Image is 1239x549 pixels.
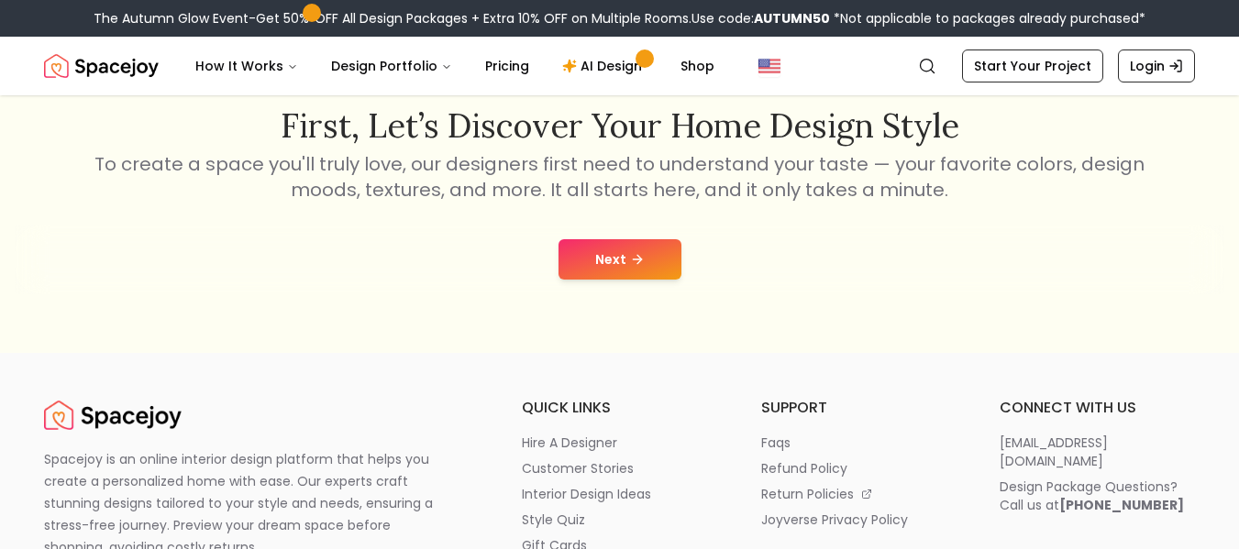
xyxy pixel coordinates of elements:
[761,459,847,478] p: refund policy
[761,397,957,419] h6: support
[44,48,159,84] img: Spacejoy Logo
[522,485,717,503] a: interior design ideas
[761,511,908,529] p: joyverse privacy policy
[1118,49,1195,82] a: Login
[761,459,957,478] a: refund policy
[522,459,634,478] p: customer stories
[761,511,957,529] a: joyverse privacy policy
[44,397,182,434] a: Spacejoy
[559,239,681,280] button: Next
[666,48,729,84] a: Shop
[548,48,662,84] a: AI Design
[181,48,729,84] nav: Main
[44,37,1195,95] nav: Global
[522,434,717,452] a: hire a designer
[92,151,1148,203] p: To create a space you'll truly love, our designers first need to understand your taste — your fav...
[181,48,313,84] button: How It Works
[754,9,830,27] b: AUTUMN50
[522,511,717,529] a: style quiz
[962,49,1103,82] a: Start Your Project
[522,434,617,452] p: hire a designer
[830,9,1145,27] span: *Not applicable to packages already purchased*
[470,48,544,84] a: Pricing
[1059,496,1184,514] b: [PHONE_NUMBER]
[761,485,957,503] a: return policies
[758,55,780,77] img: United States
[691,9,830,27] span: Use code:
[1000,478,1195,514] a: Design Package Questions?Call us at[PHONE_NUMBER]
[44,48,159,84] a: Spacejoy
[1000,478,1184,514] div: Design Package Questions? Call us at
[94,9,1145,27] div: The Autumn Glow Event-Get 50% OFF All Design Packages + Extra 10% OFF on Multiple Rooms.
[316,48,467,84] button: Design Portfolio
[522,511,585,529] p: style quiz
[1000,434,1195,470] a: [EMAIL_ADDRESS][DOMAIN_NAME]
[44,397,182,434] img: Spacejoy Logo
[92,107,1148,144] h2: First, let’s discover your home design style
[761,434,791,452] p: faqs
[1000,397,1195,419] h6: connect with us
[522,397,717,419] h6: quick links
[522,459,717,478] a: customer stories
[761,485,854,503] p: return policies
[761,434,957,452] a: faqs
[522,485,651,503] p: interior design ideas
